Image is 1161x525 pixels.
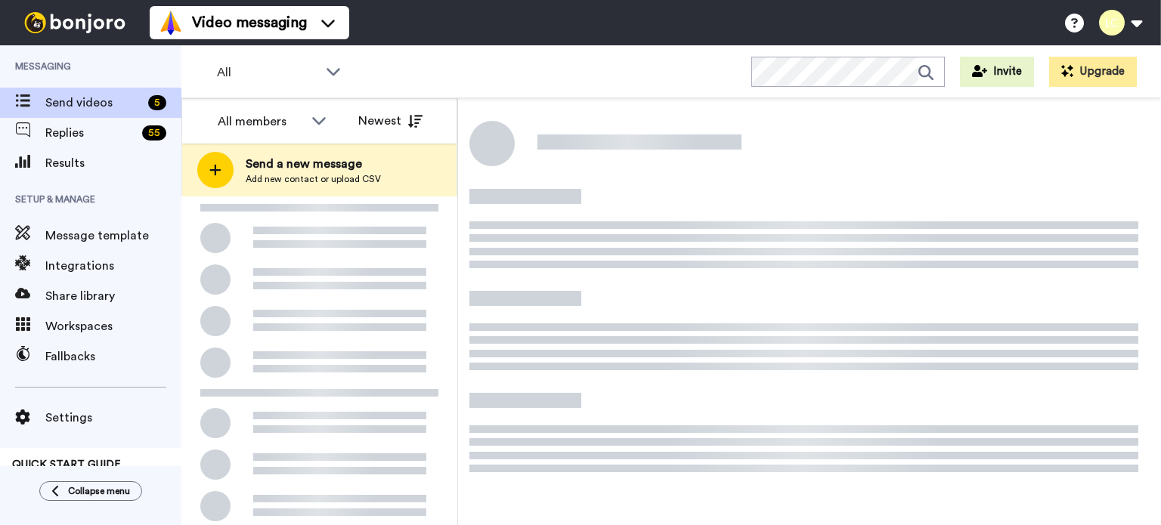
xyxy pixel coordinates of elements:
button: Collapse menu [39,481,142,501]
span: Replies [45,124,136,142]
div: All members [218,113,304,131]
span: Send videos [45,94,142,112]
img: bj-logo-header-white.svg [18,12,132,33]
div: 55 [142,125,166,141]
button: Upgrade [1049,57,1137,87]
span: Results [45,154,181,172]
span: Share library [45,287,181,305]
span: QUICK START GUIDE [12,459,121,470]
span: Workspaces [45,317,181,335]
span: Settings [45,409,181,427]
span: Send a new message [246,155,381,173]
div: 5 [148,95,166,110]
span: Message template [45,227,181,245]
span: Fallbacks [45,347,181,366]
button: Newest [347,106,434,136]
span: Integrations [45,257,181,275]
span: Add new contact or upload CSV [246,173,381,185]
button: Invite [960,57,1034,87]
img: vm-color.svg [159,11,183,35]
span: Video messaging [192,12,307,33]
span: Collapse menu [68,485,130,497]
span: All [217,63,318,82]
